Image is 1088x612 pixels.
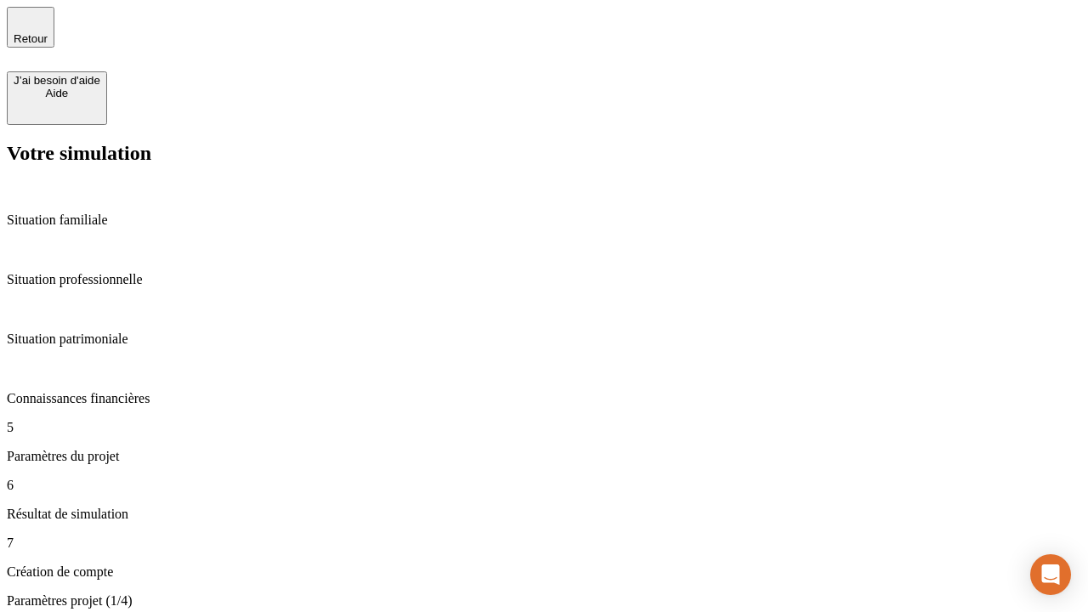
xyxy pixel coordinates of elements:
div: J’ai besoin d'aide [14,74,100,87]
p: Paramètres projet (1/4) [7,593,1081,609]
span: Retour [14,32,48,45]
p: Situation familiale [7,212,1081,228]
p: Résultat de simulation [7,507,1081,522]
div: Aide [14,87,100,99]
h2: Votre simulation [7,142,1081,165]
p: 6 [7,478,1081,493]
p: 5 [7,420,1081,435]
button: J’ai besoin d'aideAide [7,71,107,125]
p: Situation patrimoniale [7,331,1081,347]
button: Retour [7,7,54,48]
p: Situation professionnelle [7,272,1081,287]
p: Création de compte [7,564,1081,580]
p: Connaissances financières [7,391,1081,406]
div: Open Intercom Messenger [1030,554,1071,595]
p: Paramètres du projet [7,449,1081,464]
p: 7 [7,535,1081,551]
